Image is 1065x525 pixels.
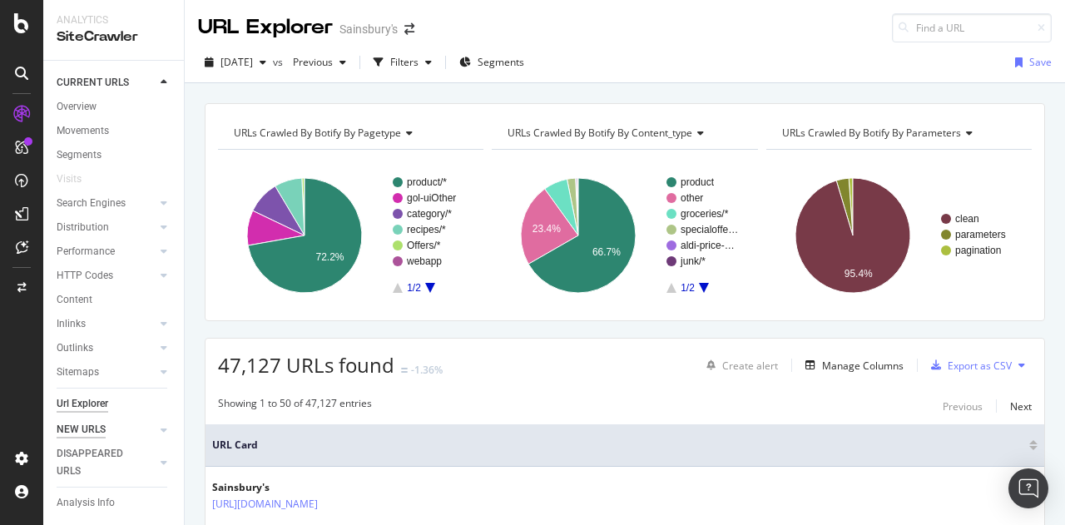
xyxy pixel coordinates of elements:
span: Previous [286,55,333,69]
text: pagination [955,245,1001,256]
text: category/* [407,208,452,220]
a: Url Explorer [57,395,172,413]
div: Sitemaps [57,364,99,381]
text: clean [955,213,979,225]
a: Distribution [57,219,156,236]
text: webapp [406,255,442,267]
div: Segments [57,146,102,164]
div: Visits [57,171,82,188]
div: Next [1010,399,1032,414]
div: Overview [57,98,97,116]
a: Visits [57,171,98,188]
a: Sitemaps [57,364,156,381]
span: URLs Crawled By Botify By pagetype [234,126,401,140]
div: URL Explorer [198,13,333,42]
text: 23.4% [532,223,561,235]
a: Content [57,291,172,309]
button: [DATE] [198,49,273,76]
svg: A chart. [492,163,753,308]
div: Sainsbury's [212,480,390,495]
div: Analytics [57,13,171,27]
button: Filters [367,49,438,76]
button: Segments [453,49,531,76]
text: specialoffe… [681,224,738,235]
div: Distribution [57,219,109,236]
a: NEW URLS [57,421,156,438]
span: URLs Crawled By Botify By content_type [508,126,692,140]
button: Create alert [700,352,778,379]
div: -1.36% [411,363,443,377]
div: Filters [390,55,419,69]
div: DISAPPEARED URLS [57,445,141,480]
button: Manage Columns [799,355,904,375]
text: 1/2 [681,282,695,294]
a: Segments [57,146,172,164]
img: Equal [401,368,408,373]
div: Create alert [722,359,778,373]
text: groceries/* [681,208,729,220]
span: 2025 Sep. 15th [220,55,253,69]
text: other [681,192,703,204]
text: 72.2% [315,251,344,263]
text: 95.4% [844,268,872,280]
button: Export as CSV [924,352,1012,379]
div: Showing 1 to 50 of 47,127 entries [218,396,372,416]
h4: URLs Crawled By Botify By content_type [504,120,742,146]
div: arrow-right-arrow-left [404,23,414,35]
text: junk/* [680,255,706,267]
div: Previous [943,399,983,414]
h4: URLs Crawled By Botify By pagetype [230,120,468,146]
span: URL Card [212,438,1025,453]
span: URLs Crawled By Botify By parameters [782,126,961,140]
text: aldi-price-… [681,240,735,251]
div: A chart. [218,163,479,308]
div: Save [1029,55,1052,69]
text: 66.7% [592,246,621,258]
a: Analysis Info [57,494,172,512]
span: Segments [478,55,524,69]
text: gol-uiOther [407,192,456,204]
button: Previous [286,49,353,76]
div: Open Intercom Messenger [1008,468,1048,508]
div: Export as CSV [948,359,1012,373]
div: Analysis Info [57,494,115,512]
button: Next [1010,396,1032,416]
div: Manage Columns [822,359,904,373]
a: Inlinks [57,315,156,333]
div: NEW URLS [57,421,106,438]
button: Previous [943,396,983,416]
div: Url Explorer [57,395,108,413]
svg: A chart. [766,163,1028,308]
a: Outlinks [57,339,156,357]
input: Find a URL [892,13,1052,42]
a: DISAPPEARED URLS [57,445,156,480]
a: Search Engines [57,195,156,212]
text: product/* [407,176,447,188]
div: Content [57,291,92,309]
div: Performance [57,243,115,260]
div: Movements [57,122,109,140]
a: Overview [57,98,172,116]
a: CURRENT URLS [57,74,156,92]
text: recipes/* [407,224,446,235]
div: Inlinks [57,315,86,333]
a: HTTP Codes [57,267,156,285]
span: vs [273,55,286,69]
h4: URLs Crawled By Botify By parameters [779,120,1017,146]
a: [URL][DOMAIN_NAME] [212,496,318,513]
button: Save [1008,49,1052,76]
div: Sainsbury's [339,21,398,37]
a: Movements [57,122,172,140]
div: CURRENT URLS [57,74,129,92]
text: 1/2 [407,282,421,294]
div: Outlinks [57,339,93,357]
text: product [681,176,715,188]
div: Search Engines [57,195,126,212]
div: HTTP Codes [57,267,113,285]
span: 47,127 URLs found [218,351,394,379]
a: Performance [57,243,156,260]
text: Offers/* [407,240,441,251]
text: parameters [955,229,1006,240]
